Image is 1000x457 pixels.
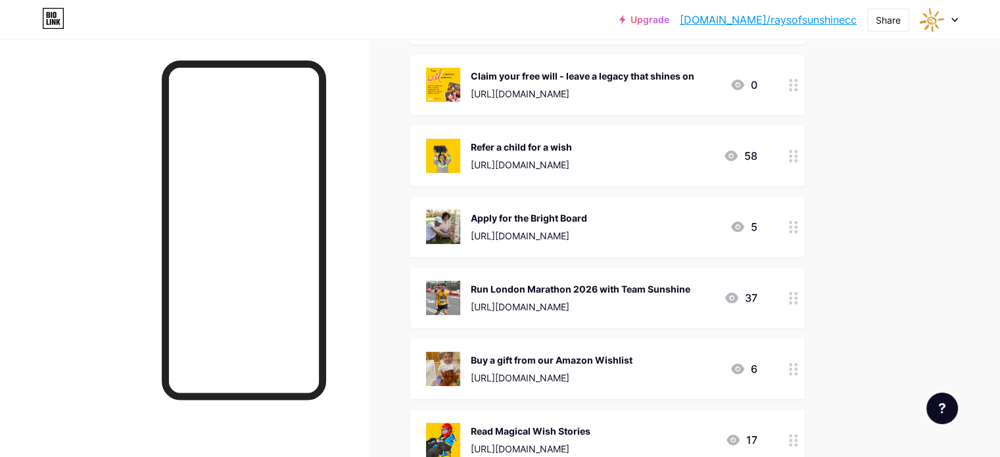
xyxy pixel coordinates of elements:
div: 5 [730,219,757,235]
a: Upgrade [619,14,669,25]
div: Read Magical Wish Stories [471,424,590,438]
div: Buy a gift from our Amazon Wishlist [471,353,632,367]
div: [URL][DOMAIN_NAME] [471,229,587,243]
a: [DOMAIN_NAME]/raysofsunshinecc [680,12,857,28]
div: 17 [725,432,757,448]
img: Read Magical Wish Stories [426,423,460,457]
div: Run London Marathon 2026 with Team Sunshine [471,282,690,296]
img: Apply for the Bright Board [426,210,460,244]
div: [URL][DOMAIN_NAME] [471,158,572,172]
div: 37 [724,290,757,306]
div: [URL][DOMAIN_NAME] [471,300,690,314]
img: Refer a child for a wish [426,139,460,173]
div: [URL][DOMAIN_NAME] [471,442,590,456]
div: 58 [723,148,757,164]
img: Run London Marathon 2026 with Team Sunshine [426,281,460,315]
div: 0 [730,77,757,93]
div: Claim your free will - leave a legacy that shines on [471,69,694,83]
div: Refer a child for a wish [471,140,572,154]
div: 6 [730,361,757,377]
div: [URL][DOMAIN_NAME] [471,87,694,101]
div: [URL][DOMAIN_NAME] [471,371,632,385]
div: Share [876,13,901,27]
img: Buy a gift from our Amazon Wishlist [426,352,460,386]
div: Apply for the Bright Board [471,211,587,225]
img: raysofsunshinecc [919,7,944,32]
img: Claim your free will - leave a legacy that shines on [426,68,460,102]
